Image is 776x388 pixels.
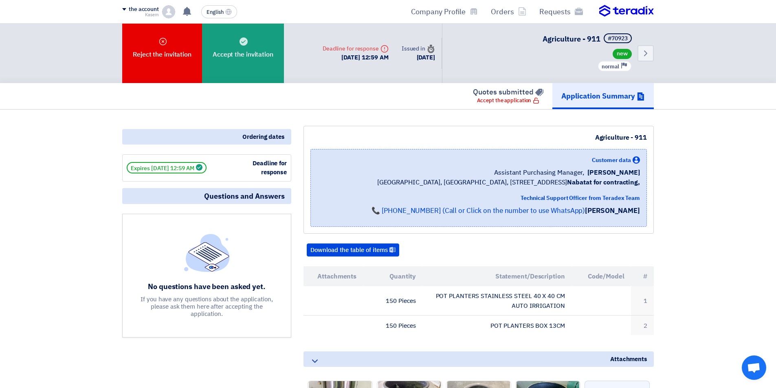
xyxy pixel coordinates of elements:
[490,321,565,330] font: POT PLANTERS BOX 13CM
[148,281,266,292] font: No questions have been asked yet.
[402,44,425,53] font: Issued in
[317,272,356,281] font: Attachments
[644,296,647,305] font: 1
[592,156,631,164] font: Customer data
[595,133,647,142] font: Agriculture - 911
[543,33,633,45] h5: Agriculture - 911
[253,159,287,177] font: Deadline for response
[129,5,159,13] font: the account
[417,53,435,62] font: [DATE]
[644,321,647,330] font: 2
[213,50,273,59] font: Accept the invitation
[610,355,647,364] font: Attachments
[494,168,584,178] font: Assistant Purchasing Manager,
[477,96,532,104] font: Accept the application
[436,292,565,310] font: POT PLANTERS STAINLESS STEEL 40 X 40 CM AUTO IRRIGATION
[145,11,159,18] font: Kasem
[473,86,534,97] font: Quotes submitted
[588,272,624,281] font: Code/Model
[162,5,175,18] img: profile_test.png
[617,50,628,58] font: new
[207,8,224,16] font: English
[386,321,416,330] font: 150 Pieces
[386,296,416,305] font: 150 Pieces
[131,164,194,173] font: Expires [DATE] 12:59 AM
[539,6,571,17] font: Requests
[587,168,640,178] font: [PERSON_NAME]
[411,6,466,17] font: Company Profile
[242,132,285,141] font: Ordering dates
[567,178,640,187] font: Nabatat for contracting,
[561,90,635,101] font: Application Summary
[599,5,654,17] img: Teradix logo
[377,178,567,187] font: [GEOGRAPHIC_DATA], [GEOGRAPHIC_DATA], [STREET_ADDRESS]
[141,295,273,318] font: If you have any questions about the application, please ask them here after accepting the applica...
[484,2,533,21] a: Orders
[543,33,600,44] font: Agriculture - 911
[372,206,585,216] a: 📞 [PHONE_NUMBER] (Call or Click on the number to use WhatsApp)
[533,2,589,21] a: Requests
[585,206,640,216] font: [PERSON_NAME]
[552,83,654,109] a: Application Summary
[323,44,379,53] font: Deadline for response
[742,355,766,380] div: Open chat
[341,53,389,62] font: [DATE] 12:59 AM
[643,272,647,281] font: #
[201,5,237,18] button: English
[310,246,388,254] font: Download the table of items
[307,243,399,256] button: Download the table of items
[495,272,565,281] font: Statement/Description
[608,34,628,43] font: #70923
[491,6,514,17] font: Orders
[133,50,191,59] font: Reject the invitation
[389,272,416,281] font: Quantity
[602,63,619,70] font: normal
[204,191,285,202] font: Questions and Answers
[464,83,552,109] a: Quotes submitted Accept the application
[521,194,640,202] font: Technical Support Officer from Teradex Team
[184,234,230,272] img: empty_state_list.svg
